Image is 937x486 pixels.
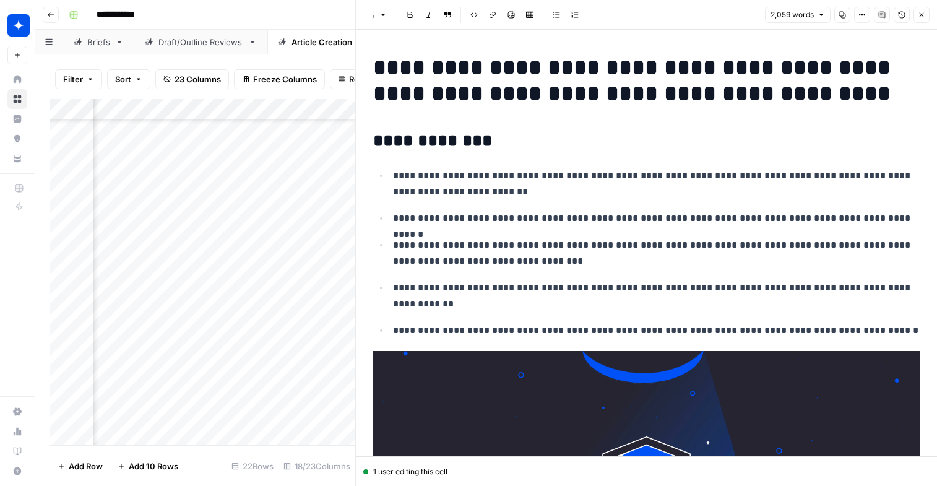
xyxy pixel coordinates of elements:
a: Briefs [63,30,134,54]
button: Row Height [330,69,402,89]
button: Add 10 Rows [110,456,186,476]
div: 1 user editing this cell [363,466,930,477]
a: Usage [7,422,27,441]
a: Browse [7,89,27,109]
div: Briefs [87,36,110,48]
button: Filter [55,69,102,89]
button: Freeze Columns [234,69,325,89]
a: Draft/Outline Reviews [134,30,267,54]
a: Insights [7,109,27,129]
a: Settings [7,402,27,422]
a: Opportunities [7,129,27,149]
span: 2,059 words [771,9,814,20]
button: Sort [107,69,150,89]
button: 2,059 words [765,7,831,23]
a: Article Creation [267,30,376,54]
a: Home [7,69,27,89]
div: 18/23 Columns [279,456,355,476]
span: Add 10 Rows [129,460,178,472]
img: Wiz Logo [7,14,30,37]
span: Row Height [349,73,394,85]
div: Article Creation [291,36,352,48]
button: Add Row [50,456,110,476]
span: Freeze Columns [253,73,317,85]
a: Learning Hub [7,441,27,461]
button: 23 Columns [155,69,229,89]
a: Your Data [7,149,27,168]
span: 23 Columns [175,73,221,85]
span: Filter [63,73,83,85]
span: Sort [115,73,131,85]
button: Workspace: Wiz [7,10,27,41]
span: Add Row [69,460,103,472]
button: Help + Support [7,461,27,481]
div: 22 Rows [227,456,279,476]
div: Draft/Outline Reviews [158,36,243,48]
